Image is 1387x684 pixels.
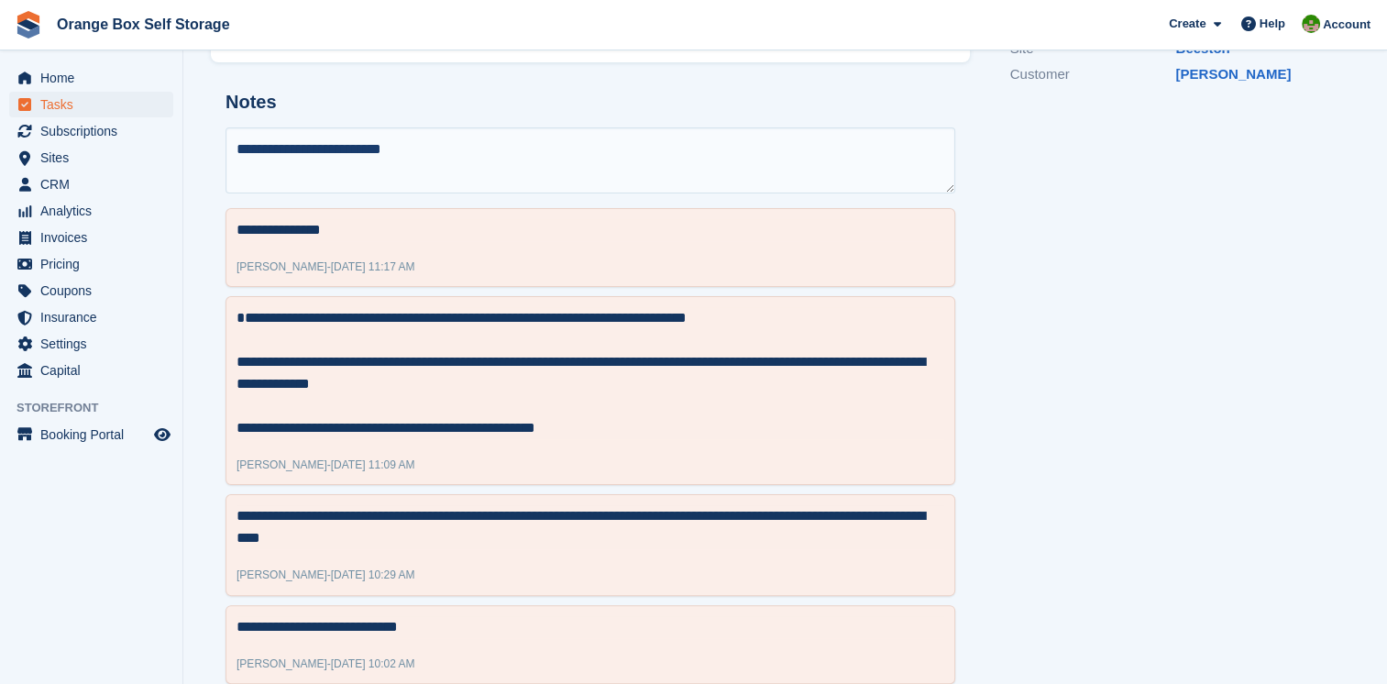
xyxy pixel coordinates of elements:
a: menu [9,331,173,357]
div: - [237,457,415,473]
a: Beeston [1175,40,1229,56]
span: Storefront [17,399,182,417]
span: Subscriptions [40,118,150,144]
a: [PERSON_NAME] [1175,66,1291,82]
span: Tasks [40,92,150,117]
a: Orange Box Self Storage [50,9,237,39]
span: CRM [40,171,150,197]
span: [DATE] 11:09 AM [331,458,415,471]
span: Settings [40,331,150,357]
span: Booking Portal [40,422,150,447]
span: Coupons [40,278,150,303]
a: menu [9,225,173,250]
h2: Notes [226,92,955,113]
span: Invoices [40,225,150,250]
span: [PERSON_NAME] [237,657,327,670]
span: [DATE] 10:29 AM [331,568,415,581]
div: - [237,259,415,275]
span: Help [1260,15,1285,33]
span: [PERSON_NAME] [237,260,327,273]
span: Account [1323,16,1370,34]
span: Analytics [40,198,150,224]
span: Create [1169,15,1205,33]
a: menu [9,65,173,91]
a: menu [9,422,173,447]
img: Eric Smith [1302,15,1320,33]
a: menu [9,145,173,171]
span: [PERSON_NAME] [237,458,327,471]
a: menu [9,278,173,303]
a: Preview store [151,424,173,446]
span: [PERSON_NAME] [237,568,327,581]
span: Capital [40,358,150,383]
a: menu [9,198,173,224]
div: - [237,567,415,583]
img: stora-icon-8386f47178a22dfd0bd8f6a31ec36ba5ce8667c1dd55bd0f319d3a0aa187defe.svg [15,11,42,39]
a: menu [9,171,173,197]
span: Pricing [40,251,150,277]
a: menu [9,118,173,144]
span: Insurance [40,304,150,330]
span: [DATE] 11:17 AM [331,260,415,273]
a: menu [9,304,173,330]
span: [DATE] 10:02 AM [331,657,415,670]
a: menu [9,358,173,383]
a: menu [9,251,173,277]
span: Sites [40,145,150,171]
a: menu [9,92,173,117]
span: Home [40,65,150,91]
div: - [237,656,415,672]
div: Customer [1010,64,1176,85]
